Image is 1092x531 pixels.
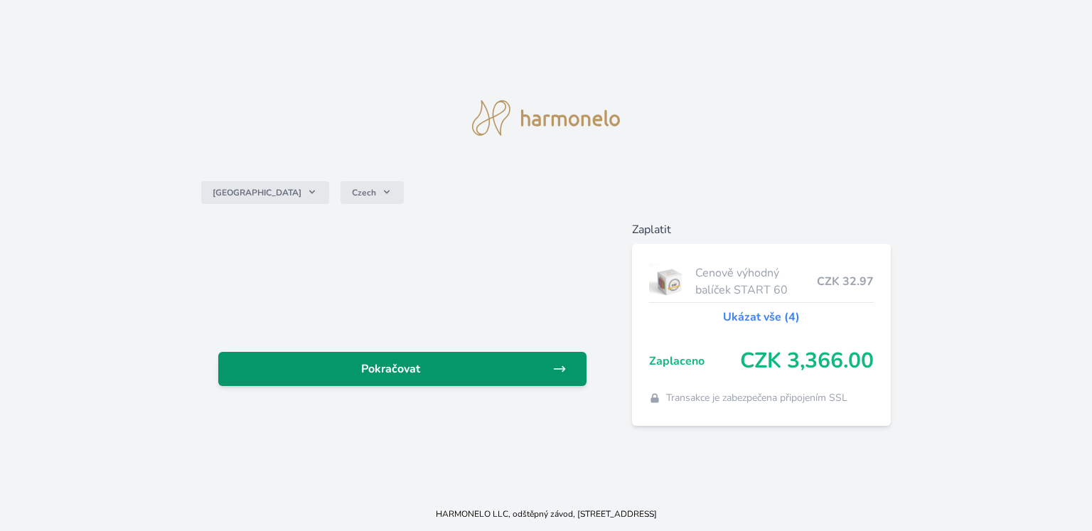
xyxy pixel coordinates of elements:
span: Cenově výhodný balíček START 60 [695,264,817,299]
span: Zaplaceno [649,353,740,370]
span: [GEOGRAPHIC_DATA] [213,187,301,198]
span: Czech [352,187,376,198]
span: Pokračovat [230,360,552,377]
a: Ukázat vše (4) [723,309,800,326]
img: start.jpg [649,264,690,299]
a: Pokračovat [218,352,587,386]
button: Czech [341,181,404,204]
img: logo.svg [472,100,620,136]
span: CZK 3,366.00 [740,348,874,374]
span: Transakce je zabezpečena připojením SSL [666,391,847,405]
h6: Zaplatit [632,221,891,238]
button: [GEOGRAPHIC_DATA] [201,181,329,204]
span: CZK 32.97 [817,273,874,290]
